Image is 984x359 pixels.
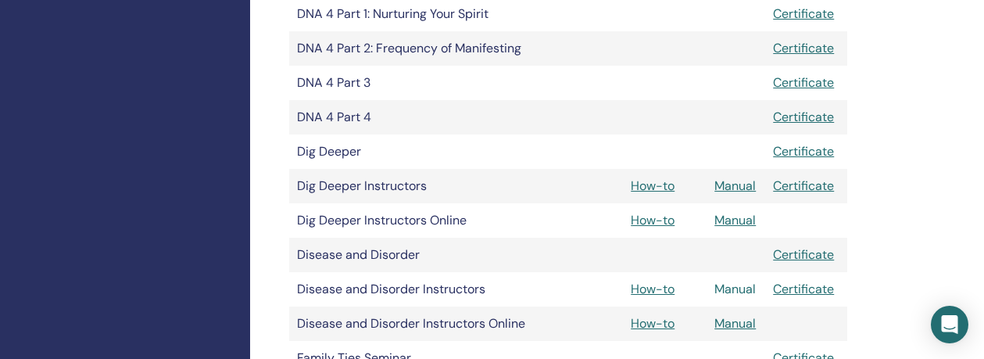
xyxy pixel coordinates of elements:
a: Certificate [773,109,834,125]
td: DNA 4 Part 2: Frequency of Manifesting [289,31,538,66]
a: Certificate [773,281,834,297]
a: How-to [631,212,674,228]
a: Manual [714,281,756,297]
a: Certificate [773,40,834,56]
td: DNA 4 Part 3 [289,66,538,100]
a: Certificate [773,178,834,194]
a: Certificate [773,5,834,22]
a: Manual [714,178,756,194]
td: Dig Deeper [289,135,538,169]
a: How-to [631,281,674,297]
a: Certificate [773,246,834,263]
a: How-to [631,315,674,332]
a: Certificate [773,143,834,160]
a: Manual [714,212,756,228]
a: Certificate [773,74,834,91]
div: Open Intercom Messenger [931,306,968,343]
td: DNA 4 Part 4 [289,100,538,135]
td: Disease and Disorder Instructors [289,272,538,307]
a: Manual [714,315,756,332]
a: How-to [631,178,674,194]
td: Disease and Disorder [289,238,538,272]
td: Dig Deeper Instructors Online [289,203,538,238]
td: Disease and Disorder Instructors Online [289,307,538,341]
td: Dig Deeper Instructors [289,169,538,203]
